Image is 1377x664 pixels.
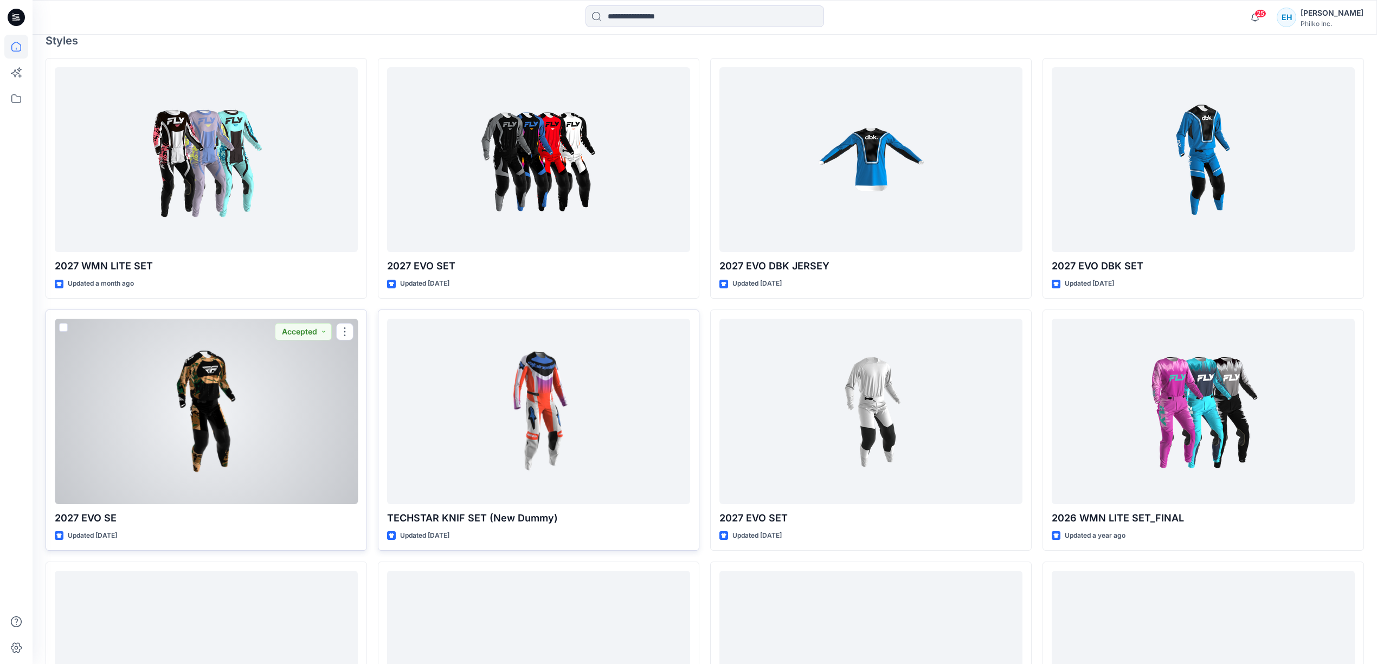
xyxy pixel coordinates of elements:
[46,34,1364,47] h4: Styles
[400,278,449,289] p: Updated [DATE]
[1052,319,1355,504] a: 2026 WMN LITE SET_FINAL
[719,259,1022,274] p: 2027 EVO DBK JERSEY
[55,511,358,526] p: 2027 EVO SE
[1065,278,1114,289] p: Updated [DATE]
[387,511,690,526] p: TECHSTAR KNIF SET (New Dummy)
[719,511,1022,526] p: 2027 EVO SET
[387,259,690,274] p: 2027 EVO SET
[1301,7,1363,20] div: [PERSON_NAME]
[400,530,449,541] p: Updated [DATE]
[387,319,690,504] a: TECHSTAR KNIF SET (New Dummy)
[732,278,782,289] p: Updated [DATE]
[55,319,358,504] a: 2027 EVO SE
[732,530,782,541] p: Updated [DATE]
[719,319,1022,504] a: 2027 EVO SET
[1052,67,1355,253] a: 2027 EVO DBK SET
[1065,530,1125,541] p: Updated a year ago
[387,67,690,253] a: 2027 EVO SET
[1277,8,1296,27] div: EH
[1052,259,1355,274] p: 2027 EVO DBK SET
[719,67,1022,253] a: 2027 EVO DBK JERSEY
[1052,511,1355,526] p: 2026 WMN LITE SET_FINAL
[55,259,358,274] p: 2027 WMN LITE SET
[1301,20,1363,28] div: Philko Inc.
[1254,9,1266,18] span: 25
[68,530,117,541] p: Updated [DATE]
[68,278,134,289] p: Updated a month ago
[55,67,358,253] a: 2027 WMN LITE SET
